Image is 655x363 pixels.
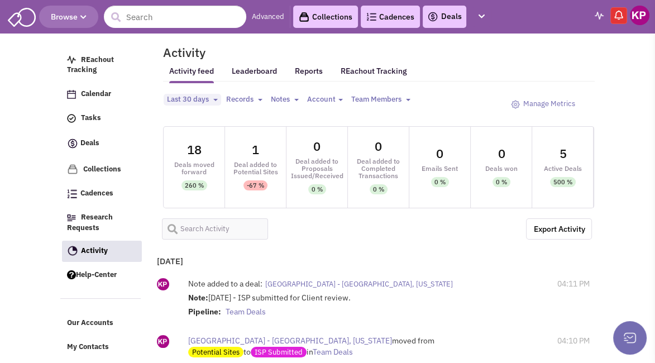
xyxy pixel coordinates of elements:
[164,161,224,175] div: Deals moved forward
[149,47,205,58] h2: Activity
[232,66,277,84] a: Leaderboard
[157,256,183,266] b: [DATE]
[67,114,76,123] img: icon-tasks.png
[39,6,98,28] button: Browse
[61,207,142,239] a: Research Requests
[265,279,453,289] span: [GEOGRAPHIC_DATA] - [GEOGRAPHIC_DATA], [US_STATE]
[496,177,507,187] div: 0 %
[169,66,214,84] a: Activity feed
[373,184,384,194] div: 0 %
[225,161,286,175] div: Deal added to Potential Sites
[185,180,204,190] div: 260 %
[81,89,111,99] span: Calendar
[226,307,266,317] span: Team Deals
[341,59,407,83] a: REachout Tracking
[252,144,259,156] div: 1
[226,94,254,104] span: Records
[61,265,142,286] a: Help-Center
[348,94,414,106] button: Team Members
[252,12,284,22] a: Advanced
[471,165,532,172] div: Deals won
[157,335,169,347] img: ny_GipEnDU-kinWYCc5EwQ.png
[67,164,78,175] img: icon-collection-lavender.png
[167,94,209,104] span: Last 30 days
[188,347,243,357] span: Potential Sites
[187,144,202,156] div: 18
[223,94,266,106] button: Records
[505,94,580,114] a: Manage Metrics
[313,347,353,357] span: Team Deals
[553,177,572,187] div: 500 %
[61,313,142,334] a: Our Accounts
[81,113,101,123] span: Tasks
[434,177,446,187] div: 0 %
[162,218,267,240] input: Search Activity
[409,165,470,172] div: Emails Sent
[67,318,113,327] span: Our Accounts
[304,94,346,106] button: Account
[188,278,262,289] label: Note added to a deal:
[61,183,142,204] a: Cadences
[61,337,142,358] a: My Contacts
[67,90,76,99] img: Calendar.png
[80,188,113,198] span: Cadences
[532,165,593,172] div: Active Deals
[67,212,113,232] span: Research Requests
[559,147,566,160] div: 5
[286,157,347,179] div: Deal added to Proposals Issued/Received
[427,10,462,23] a: Deals
[188,293,208,303] strong: Note:
[511,100,520,109] img: octicon_gear-24.png
[61,159,142,180] a: Collections
[188,336,392,346] span: [GEOGRAPHIC_DATA] - [GEOGRAPHIC_DATA], [US_STATE]
[299,12,309,22] img: icon-collection-lavender-black.svg
[61,84,142,105] a: Calendar
[51,12,87,22] span: Browse
[164,94,221,106] button: Last 30 days
[8,6,36,27] img: SmartAdmin
[67,137,78,150] img: icon-deals.svg
[67,270,76,279] img: help.png
[630,6,649,25] img: Keypoint Partners
[61,108,142,129] a: Tasks
[61,50,142,82] a: REachout Tracking
[427,10,438,23] img: icon-deals.svg
[68,246,78,256] img: Activity.png
[104,6,246,28] input: Search
[61,132,142,156] a: Deals
[366,13,376,21] img: Cadences_logo.png
[188,292,514,320] div: [DATE] - ISP submitted for Client review.
[295,66,323,83] a: Reports
[557,278,590,289] span: 04:11 PM
[247,180,264,190] div: -67 %
[67,189,77,198] img: Cadences_logo.png
[361,6,420,28] a: Cadences
[307,94,336,104] span: Account
[251,347,307,357] span: ISP Submitted
[375,140,382,152] div: 0
[81,246,108,255] span: Activity
[62,241,142,262] a: Activity
[271,94,290,104] span: Notes
[188,307,221,317] strong: Pipeline:
[351,94,401,104] span: Team Members
[498,147,505,160] div: 0
[312,184,323,194] div: 0 %
[348,157,409,179] div: Deal added to Completed Transactions
[313,140,321,152] div: 0
[188,335,487,357] div: moved from to in
[83,164,121,174] span: Collections
[293,6,358,28] a: Collections
[67,55,114,75] span: REachout Tracking
[67,342,109,351] span: My Contacts
[67,214,76,221] img: Research.png
[157,278,169,290] img: ny_GipEnDU-kinWYCc5EwQ.png
[526,218,592,240] a: Export the below as a .XLSX spreadsheet
[436,147,443,160] div: 0
[557,335,590,346] span: 04:10 PM
[267,94,302,106] button: Notes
